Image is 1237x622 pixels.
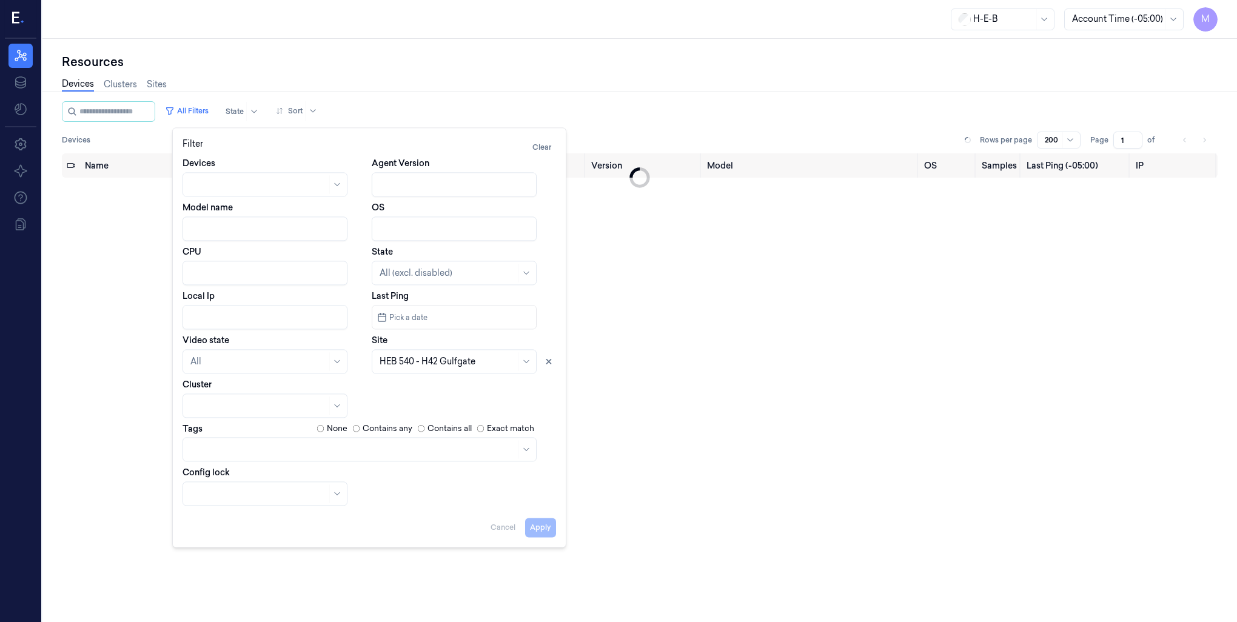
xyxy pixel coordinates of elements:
button: M [1193,7,1218,32]
span: of [1147,135,1167,145]
th: Last Ping (-05:00) [1022,153,1131,178]
label: Contains all [427,423,472,435]
th: Samples [977,153,1022,178]
label: Local Ip [183,290,215,302]
label: Tags [183,424,203,433]
label: Model name [183,201,233,213]
label: None [327,423,347,435]
span: Page [1090,135,1108,145]
th: Version [586,153,702,178]
label: State [372,246,393,258]
label: Devices [183,157,215,169]
div: Resources [62,53,1218,70]
label: OS [372,201,384,213]
label: Contains any [363,423,412,435]
nav: pagination [1176,132,1213,149]
a: Sites [147,78,167,91]
label: Video state [183,334,229,346]
label: Exact match [487,423,534,435]
span: Pick a date [387,312,427,323]
label: Agent Version [372,157,429,169]
label: Config lock [183,466,230,478]
div: Filter [183,138,556,157]
label: Site [372,334,387,346]
a: Clusters [104,78,137,91]
label: CPU [183,246,201,258]
label: Cluster [183,378,212,390]
button: Clear [528,138,556,157]
th: OS [919,153,977,178]
span: Devices [62,135,90,145]
label: Last Ping [372,290,409,302]
th: IP [1131,153,1218,178]
button: All Filters [160,101,213,121]
th: Name [80,153,225,178]
th: Model [702,153,919,178]
p: Rows per page [980,135,1032,145]
a: Devices [62,78,94,92]
button: Pick a date [372,305,537,329]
